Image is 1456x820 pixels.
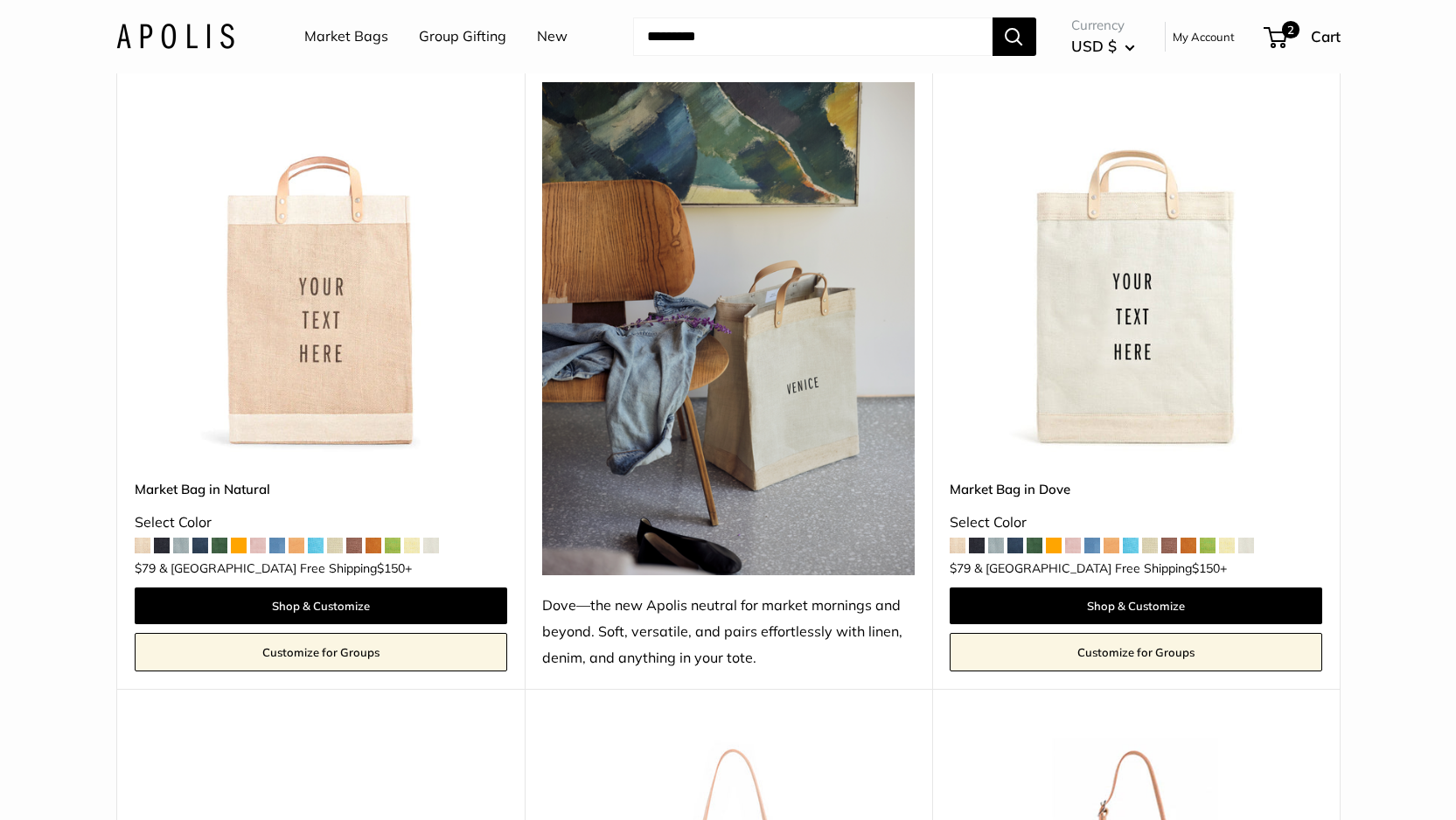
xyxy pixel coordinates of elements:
[950,587,1322,624] a: Shop & Customize
[135,587,507,624] a: Shop & Customize
[1173,26,1235,47] a: My Account
[950,510,1322,536] div: Select Color
[14,754,187,806] iframe: Sign Up via Text for Offers
[993,17,1036,56] button: Search
[542,82,915,576] img: Dove—the new Apolis neutral for market mornings and beyond. Soft, versatile, and pairs effortless...
[950,82,1322,455] img: Market Bag in Dove
[304,24,388,50] a: Market Bags
[116,24,234,49] img: Apolis
[1311,27,1341,45] span: Cart
[377,560,405,576] span: $150
[135,82,507,455] img: Market Bag in Natural
[1071,13,1135,38] span: Currency
[1265,23,1341,51] a: 2 Cart
[950,560,971,576] span: $79
[135,479,507,499] a: Market Bag in Natural
[950,479,1322,499] a: Market Bag in Dove
[537,24,568,50] a: New
[135,510,507,536] div: Select Color
[542,593,915,671] div: Dove—the new Apolis neutral for market mornings and beyond. Soft, versatile, and pairs effortless...
[1192,560,1220,576] span: $150
[159,562,412,574] span: & [GEOGRAPHIC_DATA] Free Shipping +
[1071,37,1117,55] span: USD $
[950,633,1322,671] a: Customize for Groups
[633,17,993,56] input: Search...
[950,82,1322,455] a: Market Bag in DoveMarket Bag in Dove
[974,562,1227,574] span: & [GEOGRAPHIC_DATA] Free Shipping +
[135,560,156,576] span: $79
[419,24,506,50] a: Group Gifting
[135,82,507,455] a: Market Bag in NaturalMarket Bag in Natural
[1281,21,1299,38] span: 2
[1071,32,1135,60] button: USD $
[135,633,507,671] a: Customize for Groups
